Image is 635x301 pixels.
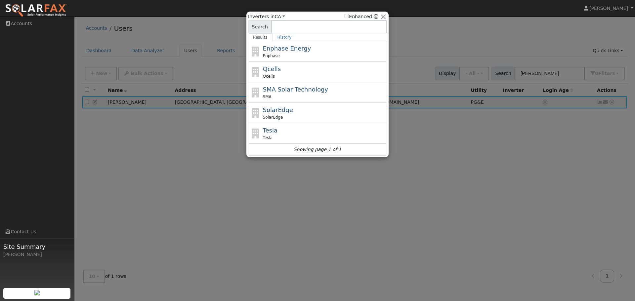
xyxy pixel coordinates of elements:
[263,65,281,72] span: Qcells
[5,4,67,18] img: SolarFax
[263,86,328,93] span: SMA Solar Technology
[345,13,378,20] span: Show enhanced providers
[275,14,285,19] a: CA
[263,73,275,79] span: Qcells
[294,146,341,153] i: Showing page 1 of 1
[263,114,283,120] span: SolarEdge
[3,242,71,251] span: Site Summary
[248,33,273,41] a: Results
[345,13,372,20] label: Enhanced
[3,251,71,258] div: [PERSON_NAME]
[273,33,297,41] a: History
[263,127,277,134] span: Tesla
[589,6,628,11] span: [PERSON_NAME]
[263,53,280,59] span: Enphase
[263,135,273,141] span: Tesla
[248,13,285,20] span: Inverters in
[374,14,378,19] a: Enhanced Providers
[34,290,40,295] img: retrieve
[248,20,272,33] span: Search
[263,94,272,100] span: SMA
[345,14,349,18] input: Enhanced
[263,106,293,113] span: SolarEdge
[263,45,311,52] span: Enphase Energy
